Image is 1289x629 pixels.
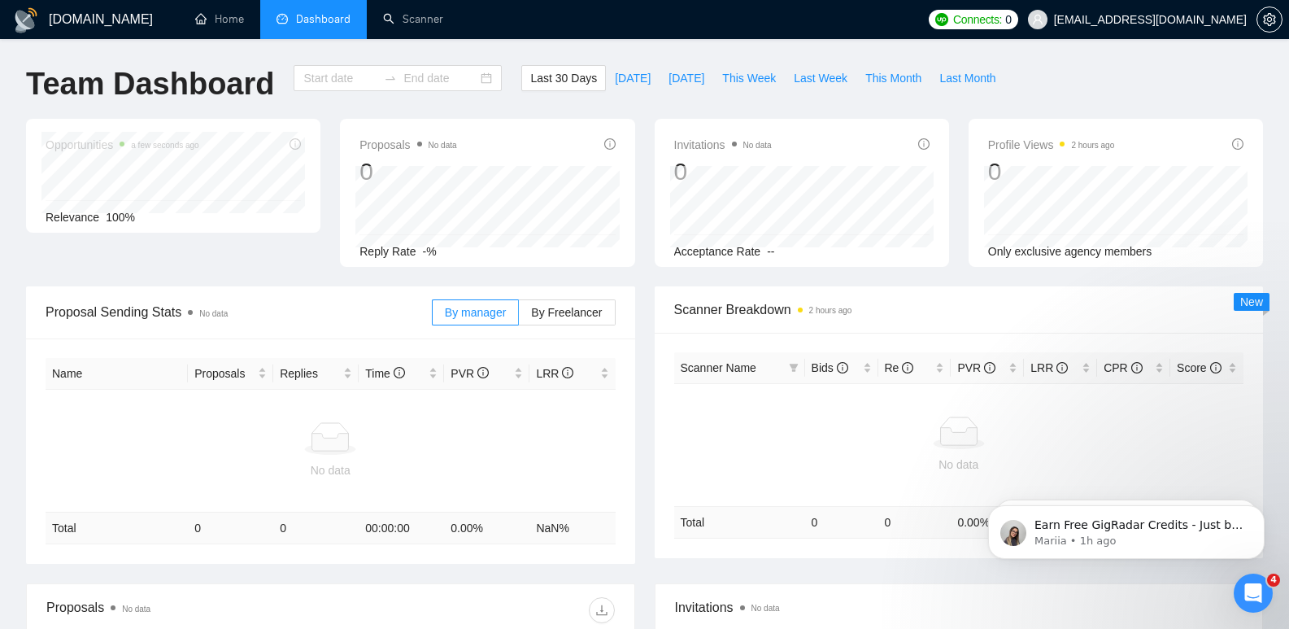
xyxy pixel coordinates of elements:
span: Score [1177,361,1221,374]
span: info-circle [837,362,848,373]
td: 0.00 % [444,513,529,544]
th: Replies [273,358,359,390]
span: to [384,72,397,85]
button: setting [1256,7,1282,33]
span: Re [885,361,914,374]
button: Last Month [930,65,1004,91]
span: Connects: [953,11,1002,28]
span: filter [789,363,799,373]
button: Home [255,7,285,37]
span: Reply Rate [359,245,416,258]
th: Proposals [188,358,273,390]
button: Send a message… [279,498,305,524]
span: -% [423,245,437,258]
div: No data [52,461,609,479]
span: setting [1257,13,1282,26]
span: Only exclusive agency members [988,245,1152,258]
span: CPR [1104,361,1142,374]
td: 0 [878,506,952,538]
span: 0 [1005,11,1012,28]
a: searchScanner [383,12,443,26]
h1: Team Dashboard [26,65,274,103]
span: Relevance [46,211,99,224]
div: [DATE] [13,469,312,491]
span: Invitations [675,597,1243,618]
span: dashboard [277,13,288,24]
td: 0 [805,506,878,538]
a: setting [1256,13,1282,26]
button: Gif picker [51,505,64,518]
div: Yes she has been added to the account! Is there anything else for us to do for getting this launc... [59,308,312,375]
p: Active 6h ago [79,20,151,37]
span: Dashboard [296,12,351,26]
div: No, everything is set - your BM is active and it should all be working. If anything doesn’t look ... [13,388,267,456]
time: 2 hours ago [1071,141,1114,150]
td: Total [46,513,188,544]
img: Profile image for Nazar [46,9,72,35]
span: LRR [1030,361,1068,374]
td: 0.00 % [951,506,1024,538]
span: PVR [451,367,489,380]
span: [DATE] [668,69,704,87]
div: [DATE] [13,173,312,195]
td: 00:00:00 [359,513,444,544]
div: 0 [988,156,1115,187]
time: 2 hours ago [809,306,852,315]
span: No data [751,604,780,613]
span: info-circle [918,138,930,150]
span: 4 [1267,574,1280,587]
button: Emoji picker [25,505,38,518]
button: This Week [713,65,785,91]
div: webbsenterprisesllc@gmail.com says… [13,109,312,173]
iframe: Intercom notifications message [964,471,1289,585]
div: No, everything is set - your BM is active and it should all be working. If anything doesn’t look ... [26,398,254,446]
img: upwork-logo.png [935,13,948,26]
span: No data [122,605,150,614]
span: Last Month [939,69,995,87]
h1: Nazar [79,8,116,20]
span: Acceptance Rate [674,245,761,258]
div: Yes she has been added to the account! Is there anything else for us to do for getting this launc... [72,317,299,365]
div: 0 [359,156,456,187]
span: info-circle [1232,138,1243,150]
span: Proposals [359,135,456,155]
span: download [590,604,614,617]
a: Request related to a Business Manager [21,55,305,90]
span: LRR [536,367,573,380]
span: Time [365,367,404,380]
td: Total [674,506,805,538]
span: info-circle [902,362,913,373]
span: info-circle [984,362,995,373]
div: As far as I can see, your BM is already added to your account - could you please let me know if t... [26,205,254,285]
button: This Month [856,65,930,91]
span: Proposals [194,365,255,382]
span: info-circle [1056,362,1068,373]
span: info-circle [1131,362,1143,373]
span: Profile Views [988,135,1115,155]
span: This Week [722,69,776,87]
th: Name [46,358,188,390]
a: homeHome [195,12,244,26]
span: user [1032,14,1043,25]
span: Scanner Name [681,361,756,374]
div: As far as I can see, your BM[EMAIL_ADDRESS][DOMAIN_NAME]is already added to your account - could ... [13,195,267,295]
td: 0 [188,513,273,544]
input: Start date [303,69,377,87]
span: By manager [445,306,506,319]
textarea: Message… [14,470,311,498]
div: Proposals [46,597,330,623]
button: go back [11,7,41,37]
span: 100% [106,211,135,224]
span: Last 30 Days [530,69,597,87]
td: 0 [273,513,359,544]
button: Upload attachment [77,505,90,518]
div: webbsenterprisesllc@gmail.com says… [13,308,312,388]
span: Request related to a Business Manager [56,66,291,79]
input: End date [403,69,477,87]
span: Bids [812,361,848,374]
span: New [1240,295,1263,308]
img: logo [13,7,39,33]
span: This Month [865,69,921,87]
